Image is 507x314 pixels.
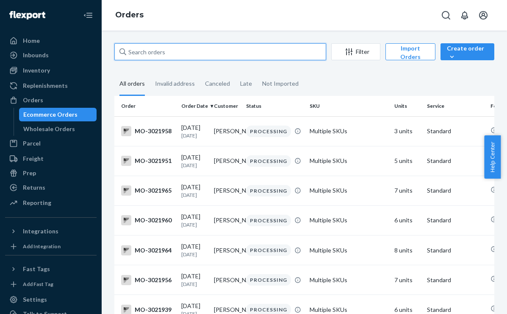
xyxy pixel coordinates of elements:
[181,242,207,258] div: [DATE]
[5,34,97,48] a: Home
[181,213,207,228] div: [DATE]
[391,235,424,265] td: 8 units
[80,7,97,24] button: Close Navigation
[391,265,424,295] td: 7 units
[121,185,175,196] div: MO-3021965
[427,186,484,195] p: Standard
[5,166,97,180] a: Prep
[306,96,391,116] th: SKU
[181,251,207,258] p: [DATE]
[5,293,97,306] a: Settings
[240,73,252,95] div: Late
[246,185,291,196] div: PROCESSING
[211,235,243,265] td: [PERSON_NAME]
[5,48,97,62] a: Inbounds
[121,156,175,166] div: MO-3021951
[385,43,435,60] button: Import Orders
[246,244,291,256] div: PROCESSING
[23,110,78,119] div: Ecommerce Orders
[121,275,175,285] div: MO-3021956
[181,280,207,288] p: [DATE]
[181,221,207,228] p: [DATE]
[23,243,61,250] div: Add Integration
[427,157,484,165] p: Standard
[331,43,380,60] button: Filter
[5,79,97,93] a: Replenishments
[121,126,175,136] div: MO-3021958
[23,81,68,90] div: Replenishments
[108,3,150,28] ol: breadcrumbs
[391,146,424,176] td: 5 units
[246,155,291,167] div: PROCESSING
[306,235,391,265] td: Multiple SKUs
[19,122,97,136] a: Wholesale Orders
[114,43,326,60] input: Search orders
[427,306,484,314] p: Standard
[23,227,58,235] div: Integrations
[214,102,240,109] div: Customer
[456,7,473,24] button: Open notifications
[119,73,145,96] div: All orders
[23,199,51,207] div: Reporting
[181,153,207,169] div: [DATE]
[5,241,97,252] a: Add Integration
[23,125,75,133] div: Wholesale Orders
[211,146,243,176] td: [PERSON_NAME]
[23,295,47,304] div: Settings
[211,176,243,205] td: [PERSON_NAME]
[181,183,207,199] div: [DATE]
[475,7,492,24] button: Open account menu
[23,280,53,288] div: Add Fast Tag
[181,123,207,139] div: [DATE]
[5,137,97,150] a: Parcel
[121,215,175,225] div: MO-3021960
[427,216,484,224] p: Standard
[121,245,175,255] div: MO-3021964
[262,73,299,95] div: Not Imported
[427,127,484,135] p: Standard
[211,205,243,235] td: [PERSON_NAME]
[5,181,97,194] a: Returns
[306,205,391,235] td: Multiple SKUs
[332,48,380,56] div: Filter
[5,64,97,77] a: Inventory
[306,146,391,176] td: Multiple SKUs
[23,139,41,148] div: Parcel
[23,66,50,75] div: Inventory
[447,44,488,61] div: Create order
[243,96,306,116] th: Status
[427,276,484,284] p: Standard
[181,132,207,139] p: [DATE]
[246,215,291,226] div: PROCESSING
[5,224,97,238] button: Integrations
[23,96,43,104] div: Orders
[23,183,45,192] div: Returns
[181,162,207,169] p: [DATE]
[5,93,97,107] a: Orders
[155,73,195,95] div: Invalid address
[484,135,501,179] button: Help Center
[23,51,49,59] div: Inbounds
[391,96,424,116] th: Units
[178,96,211,116] th: Order Date
[23,36,40,45] div: Home
[441,43,494,60] button: Create order
[424,96,487,116] th: Service
[427,246,484,255] p: Standard
[181,272,207,288] div: [DATE]
[5,152,97,165] a: Freight
[5,279,97,289] a: Add Fast Tag
[19,108,97,121] a: Ecommerce Orders
[23,265,50,273] div: Fast Tags
[306,265,391,295] td: Multiple SKUs
[114,96,178,116] th: Order
[211,116,243,146] td: [PERSON_NAME]
[391,176,424,205] td: 7 units
[246,274,291,286] div: PROCESSING
[246,126,291,137] div: PROCESSING
[115,10,144,20] a: Orders
[5,262,97,276] button: Fast Tags
[181,191,207,199] p: [DATE]
[391,205,424,235] td: 6 units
